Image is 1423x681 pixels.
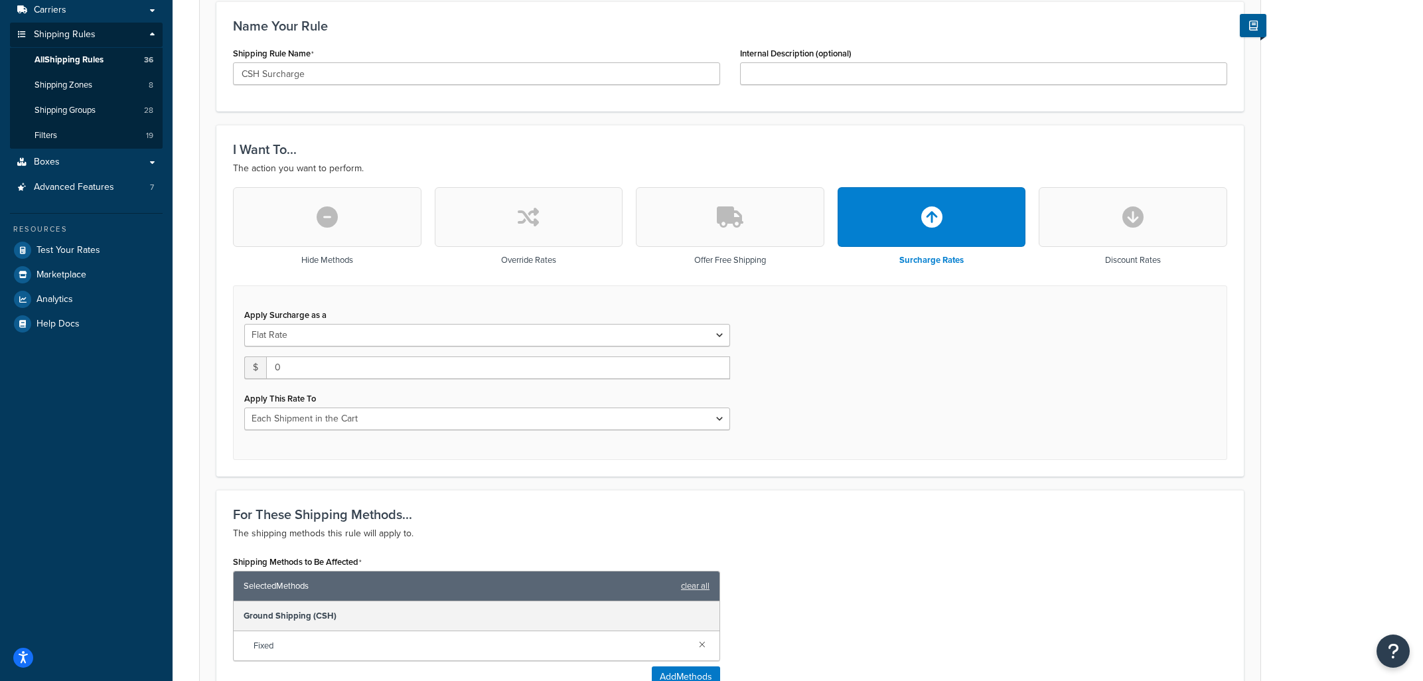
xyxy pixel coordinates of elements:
[694,256,766,265] h3: Offer Free Shipping
[35,105,96,116] span: Shipping Groups
[10,150,163,175] a: Boxes
[10,175,163,200] li: Advanced Features
[10,48,163,72] a: AllShipping Rules36
[233,526,1227,542] p: The shipping methods this rule will apply to.
[144,54,153,66] span: 36
[34,5,66,16] span: Carriers
[146,130,153,141] span: 19
[10,238,163,262] a: Test Your Rates
[10,98,163,123] a: Shipping Groups28
[150,182,154,193] span: 7
[244,310,327,320] label: Apply Surcharge as a
[740,48,852,58] label: Internal Description (optional)
[10,98,163,123] li: Shipping Groups
[10,23,163,149] li: Shipping Rules
[10,23,163,47] a: Shipping Rules
[681,577,710,595] a: clear all
[10,312,163,336] a: Help Docs
[10,224,163,235] div: Resources
[244,356,266,379] span: $
[244,577,674,595] span: Selected Methods
[35,54,104,66] span: All Shipping Rules
[1240,14,1266,37] button: Show Help Docs
[234,601,719,631] div: Ground Shipping (CSH)
[35,130,57,141] span: Filters
[301,256,353,265] h3: Hide Methods
[10,263,163,287] a: Marketplace
[10,287,163,311] a: Analytics
[233,557,362,567] label: Shipping Methods to Be Affected
[37,269,86,281] span: Marketplace
[144,105,153,116] span: 28
[233,19,1227,33] h3: Name Your Rule
[254,637,688,655] span: Fixed
[501,256,556,265] h3: Override Rates
[10,73,163,98] a: Shipping Zones8
[37,319,80,330] span: Help Docs
[244,394,316,404] label: Apply This Rate To
[10,123,163,148] li: Filters
[1377,635,1410,668] button: Open Resource Center
[37,294,73,305] span: Analytics
[233,48,314,59] label: Shipping Rule Name
[34,157,60,168] span: Boxes
[233,142,1227,157] h3: I Want To...
[37,245,100,256] span: Test Your Rates
[233,161,1227,177] p: The action you want to perform.
[34,29,96,40] span: Shipping Rules
[35,80,92,91] span: Shipping Zones
[10,123,163,148] a: Filters19
[1105,256,1161,265] h3: Discount Rates
[233,507,1227,522] h3: For These Shipping Methods...
[10,73,163,98] li: Shipping Zones
[149,80,153,91] span: 8
[899,256,964,265] h3: Surcharge Rates
[10,175,163,200] a: Advanced Features7
[34,182,114,193] span: Advanced Features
